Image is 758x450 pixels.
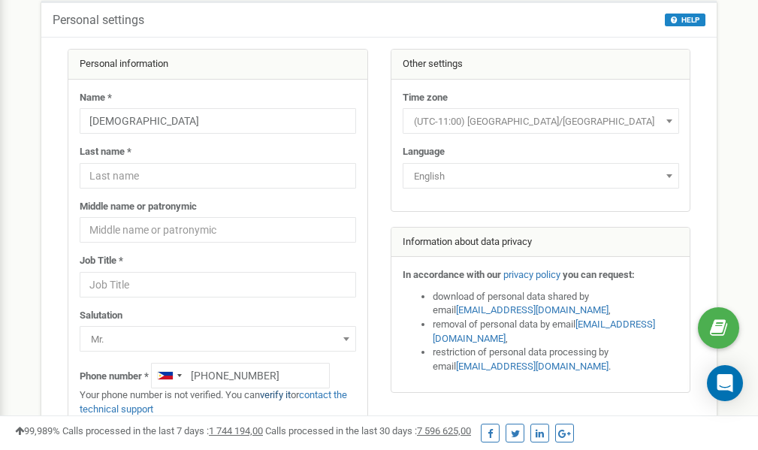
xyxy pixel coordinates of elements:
a: privacy policy [503,269,560,280]
strong: you can request: [563,269,635,280]
label: Middle name or patronymic [80,200,197,214]
a: [EMAIL_ADDRESS][DOMAIN_NAME] [456,361,609,372]
div: Personal information [68,50,367,80]
input: Last name [80,163,356,189]
u: 1 744 194,00 [209,425,263,436]
a: verify it [260,389,291,400]
a: contact the technical support [80,389,347,415]
label: Name * [80,91,112,105]
label: Job Title * [80,254,123,268]
button: HELP [665,14,705,26]
div: Telephone country code [152,364,186,388]
div: Information about data privacy [391,228,690,258]
input: +1-800-555-55-55 [151,363,330,388]
div: Other settings [391,50,690,80]
span: 99,989% [15,425,60,436]
label: Language [403,145,445,159]
span: Mr. [85,329,351,350]
li: download of personal data shared by email , [433,290,679,318]
p: Your phone number is not verified. You can or [80,388,356,416]
label: Last name * [80,145,131,159]
li: restriction of personal data processing by email . [433,346,679,373]
span: English [408,166,674,187]
span: Mr. [80,326,356,352]
strong: In accordance with our [403,269,501,280]
input: Middle name or patronymic [80,217,356,243]
h5: Personal settings [53,14,144,27]
span: (UTC-11:00) Pacific/Midway [403,108,679,134]
span: English [403,163,679,189]
label: Phone number * [80,370,149,384]
span: Calls processed in the last 30 days : [265,425,471,436]
a: [EMAIL_ADDRESS][DOMAIN_NAME] [433,319,655,344]
label: Salutation [80,309,122,323]
input: Name [80,108,356,134]
div: Open Intercom Messenger [707,365,743,401]
label: Time zone [403,91,448,105]
li: removal of personal data by email , [433,318,679,346]
input: Job Title [80,272,356,297]
span: Calls processed in the last 7 days : [62,425,263,436]
u: 7 596 625,00 [417,425,471,436]
span: (UTC-11:00) Pacific/Midway [408,111,674,132]
a: [EMAIL_ADDRESS][DOMAIN_NAME] [456,304,609,316]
